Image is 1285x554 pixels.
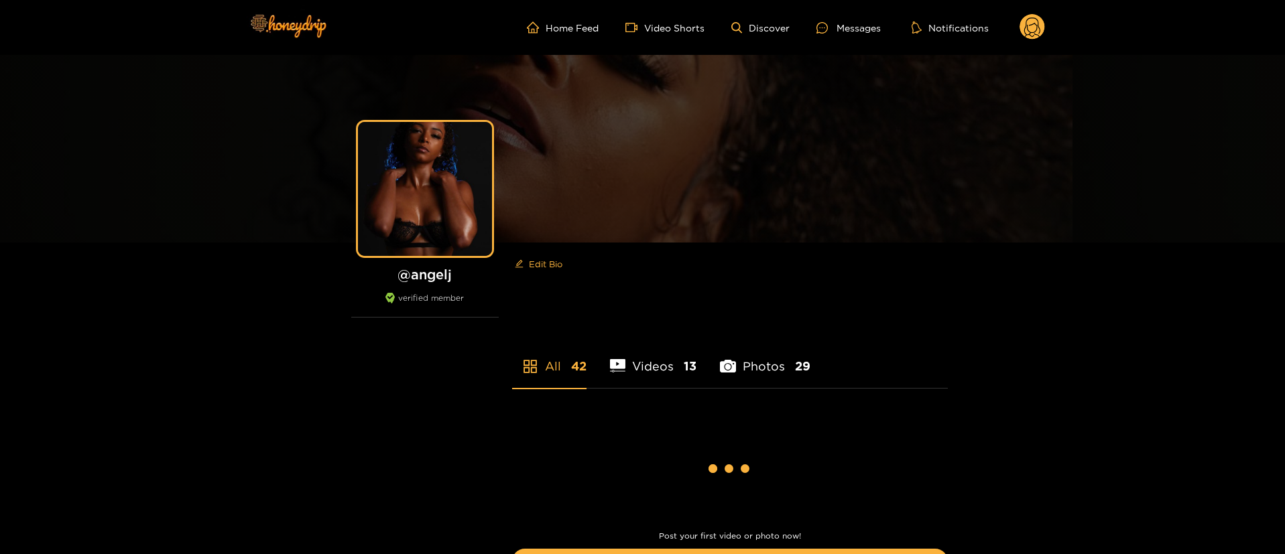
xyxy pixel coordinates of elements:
button: editEdit Bio [512,253,565,275]
span: home [527,21,546,33]
a: Discover [731,22,790,33]
p: Post your first video or photo now! [512,531,948,541]
span: 42 [571,358,587,374]
span: Edit Bio [529,257,562,271]
button: Notifications [908,21,993,34]
li: Videos [610,328,697,388]
span: edit [515,259,524,269]
a: Home Feed [527,21,599,33]
span: video-camera [625,21,644,33]
li: Photos [720,328,810,388]
span: appstore [522,358,538,374]
div: verified member [351,293,499,318]
span: 29 [795,358,810,374]
span: 13 [684,358,696,374]
a: Video Shorts [625,21,705,33]
div: Messages [816,20,881,36]
li: All [512,328,587,388]
h1: @ angelj [351,266,499,283]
